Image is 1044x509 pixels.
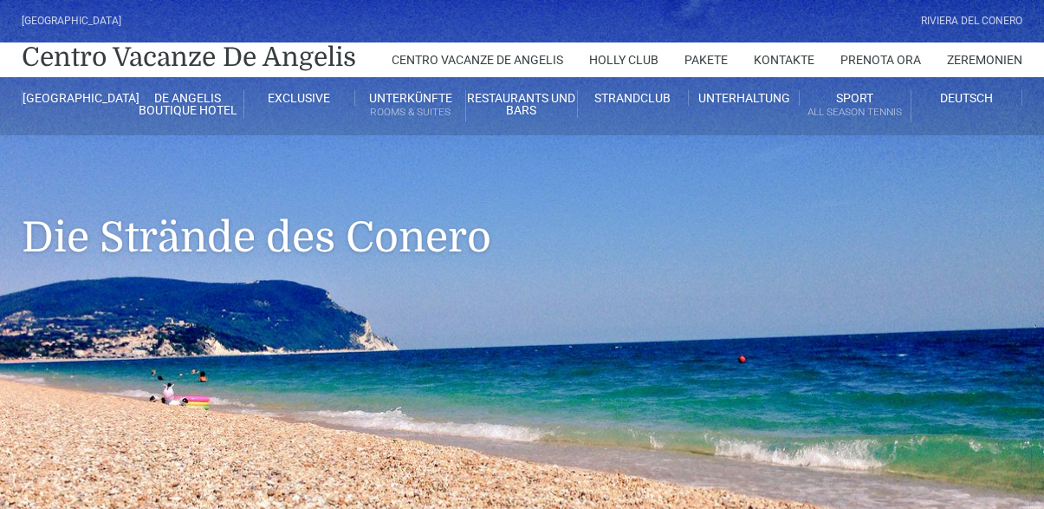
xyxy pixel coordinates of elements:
[947,42,1022,77] a: Zeremonien
[940,91,993,105] span: Deutsch
[133,90,243,118] a: de angelis boutique hotel
[689,90,800,106] a: Unterhaltung
[578,90,689,106] a: Strandclub
[911,90,1022,106] a: Deutsch
[589,42,658,77] a: Holly Club
[840,42,921,77] a: Prenota Ora
[22,40,356,75] a: Centro Vacanze De Angelis
[754,42,814,77] a: Kontakte
[244,90,355,106] a: Exclusive
[800,90,911,122] a: SportAll Season Tennis
[392,42,563,77] a: Centro Vacanze De Angelis
[466,90,577,118] a: Restaurants und Bars
[355,104,465,121] small: Rooms & Suites
[921,13,1022,29] div: Riviera Del Conero
[684,42,728,77] a: Pakete
[355,90,466,122] a: UnterkünfteRooms & Suites
[800,104,910,121] small: All Season Tennis
[22,90,133,106] a: [GEOGRAPHIC_DATA]
[22,135,1022,288] h1: Die Strände des Conero
[22,13,121,29] div: [GEOGRAPHIC_DATA]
